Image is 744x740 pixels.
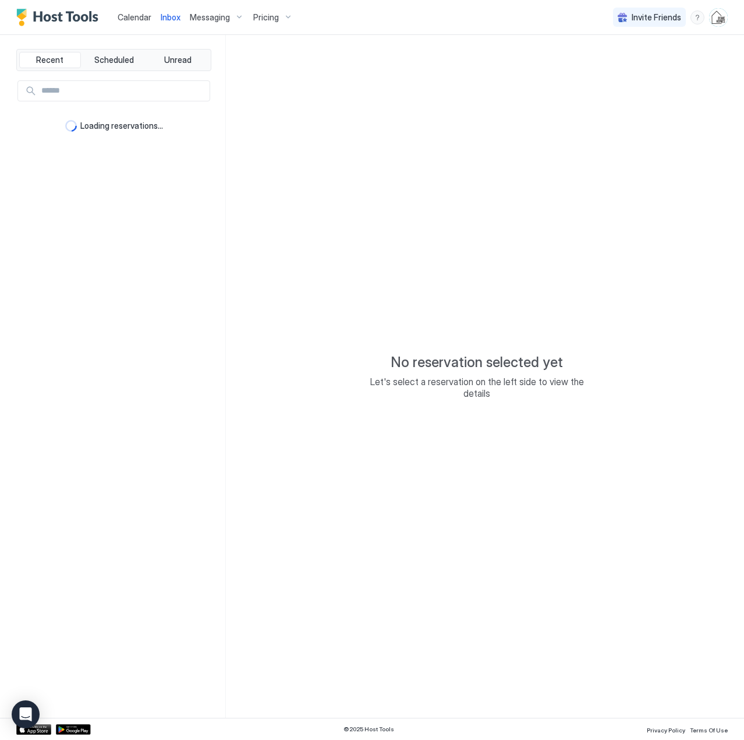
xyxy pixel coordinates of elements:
[16,9,104,26] a: Host Tools Logo
[65,120,77,132] div: loading
[118,11,151,23] a: Calendar
[690,10,704,24] div: menu
[19,52,81,68] button: Recent
[16,724,51,735] a: App Store
[16,49,211,71] div: tab-group
[690,723,728,735] a: Terms Of Use
[253,12,279,23] span: Pricing
[161,12,180,22] span: Inbox
[647,723,685,735] a: Privacy Policy
[118,12,151,22] span: Calendar
[190,12,230,23] span: Messaging
[709,8,728,27] div: User profile
[647,727,685,734] span: Privacy Policy
[632,12,681,23] span: Invite Friends
[360,376,593,399] span: Let's select a reservation on the left side to view the details
[36,55,63,65] span: Recent
[161,11,180,23] a: Inbox
[56,724,91,735] a: Google Play Store
[12,700,40,728] div: Open Intercom Messenger
[391,354,563,371] span: No reservation selected yet
[147,52,208,68] button: Unread
[80,121,163,131] span: Loading reservations...
[343,725,394,733] span: © 2025 Host Tools
[83,52,145,68] button: Scheduled
[37,81,210,101] input: Input Field
[94,55,134,65] span: Scheduled
[690,727,728,734] span: Terms Of Use
[164,55,192,65] span: Unread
